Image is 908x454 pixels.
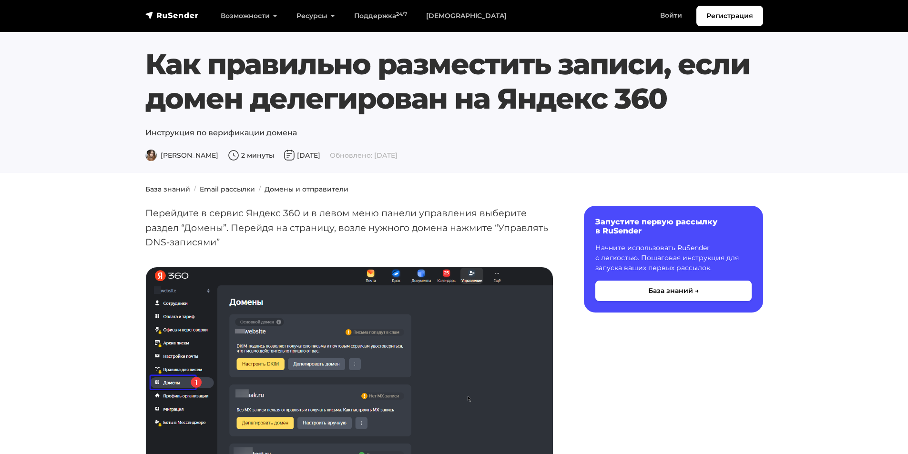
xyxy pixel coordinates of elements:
a: Поддержка24/7 [345,6,417,26]
img: Дата публикации [284,150,295,161]
a: Ресурсы [287,6,345,26]
nav: breadcrumb [140,184,769,194]
img: RuSender [145,10,199,20]
h1: Как правильно разместить записи, если домен делегирован на Яндекс 360 [145,47,763,116]
a: База знаний [145,185,190,193]
a: Запустите первую рассылку в RuSender Начните использовать RuSender с легкостью. Пошаговая инструк... [584,206,763,313]
p: Начните использовать RuSender с легкостью. Пошаговая инструкция для запуска ваших первых рассылок. [595,243,752,273]
sup: 24/7 [396,11,407,17]
span: [PERSON_NAME] [145,151,218,160]
p: Перейдите в сервис Яндекс 360 и в левом меню панели управления выберите раздел “Домены”. Перейдя ... [145,206,553,250]
p: Инструкция по верификации домена [145,127,763,139]
button: База знаний → [595,281,752,301]
a: Домены и отправители [265,185,348,193]
h6: Запустите первую рассылку в RuSender [595,217,752,235]
span: [DATE] [284,151,320,160]
span: Обновлено: [DATE] [330,151,398,160]
a: Войти [651,6,692,25]
a: Email рассылки [200,185,255,193]
a: Регистрация [696,6,763,26]
a: Возможности [211,6,287,26]
a: [DEMOGRAPHIC_DATA] [417,6,516,26]
span: 2 минуты [228,151,274,160]
img: Время чтения [228,150,239,161]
